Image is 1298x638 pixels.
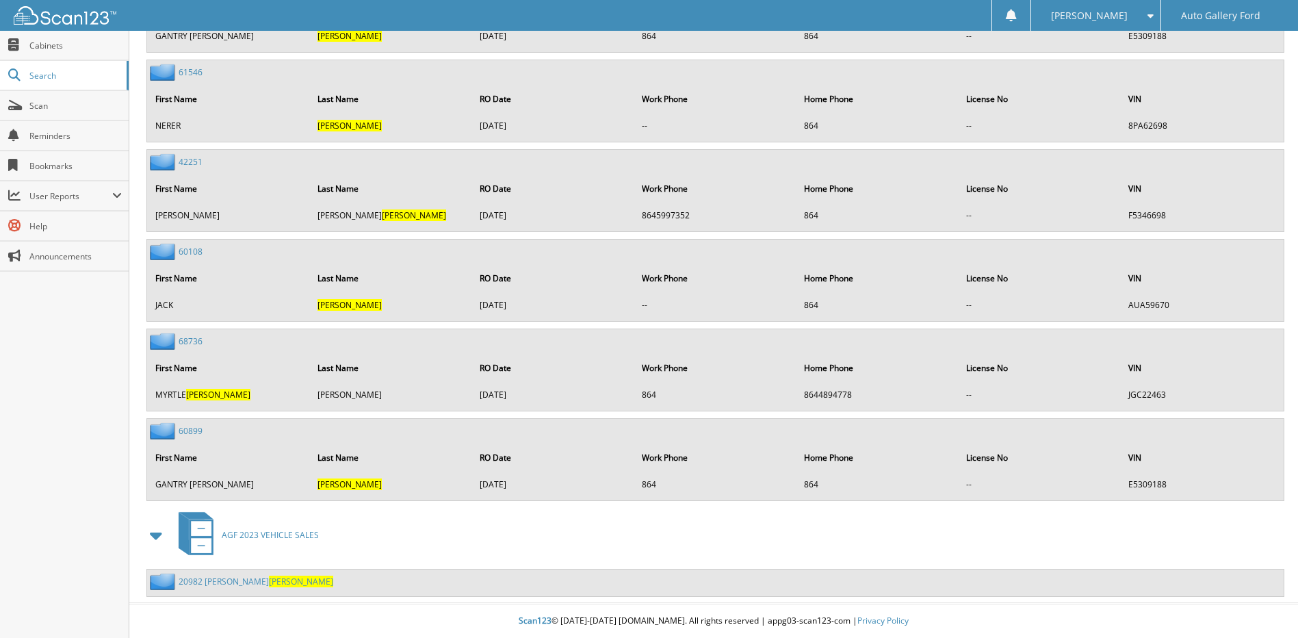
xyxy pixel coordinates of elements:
[179,576,333,587] a: 20982 [PERSON_NAME][PERSON_NAME]
[797,444,958,472] th: Home Phone
[150,333,179,350] img: folder2.png
[311,383,471,406] td: [PERSON_NAME]
[797,204,958,227] td: 864
[311,444,471,472] th: Last Name
[959,294,1120,316] td: --
[129,604,1298,638] div: © [DATE]-[DATE] [DOMAIN_NAME]. All rights reserved | appg03-scan123-com |
[635,354,796,382] th: Work Phone
[1121,354,1282,382] th: VIN
[150,422,179,439] img: folder2.png
[317,299,382,311] span: [PERSON_NAME]
[635,383,796,406] td: 864
[857,615,909,626] a: Privacy Policy
[148,473,309,496] td: GANTRY [PERSON_NAME]
[179,425,203,437] a: 60899
[317,120,382,131] span: [PERSON_NAME]
[473,354,634,382] th: RO Date
[473,294,634,316] td: [DATE]
[635,444,796,472] th: Work Phone
[29,190,112,202] span: User Reports
[797,473,958,496] td: 864
[635,25,796,47] td: 864
[635,114,796,137] td: --
[959,85,1120,113] th: License No
[29,160,122,172] span: Bookmarks
[473,25,634,47] td: [DATE]
[179,156,203,168] a: 42251
[148,264,309,292] th: First Name
[635,473,796,496] td: 864
[635,294,796,316] td: --
[148,383,309,406] td: MYRTLE
[473,175,634,203] th: RO Date
[635,204,796,227] td: 8645997352
[797,354,958,382] th: Home Phone
[311,204,471,227] td: [PERSON_NAME]
[797,294,958,316] td: 864
[148,114,309,137] td: NERER
[179,246,203,257] a: 60108
[311,354,471,382] th: Last Name
[311,85,471,113] th: Last Name
[1121,473,1282,496] td: E5309188
[473,204,634,227] td: [DATE]
[519,615,551,626] span: Scan123
[29,70,120,81] span: Search
[797,114,958,137] td: 864
[959,444,1120,472] th: License No
[635,85,796,113] th: Work Phone
[14,6,116,25] img: scan123-logo-white.svg
[269,576,333,587] span: [PERSON_NAME]
[222,529,319,541] span: AGF 2023 VEHICLE SALES
[473,473,634,496] td: [DATE]
[1121,85,1282,113] th: VIN
[311,264,471,292] th: Last Name
[959,175,1120,203] th: License No
[148,175,309,203] th: First Name
[150,64,179,81] img: folder2.png
[29,251,122,262] span: Announcements
[797,85,958,113] th: Home Phone
[29,100,122,112] span: Scan
[1121,294,1282,316] td: AUA59670
[148,85,309,113] th: First Name
[635,175,796,203] th: Work Phone
[473,85,634,113] th: RO Date
[179,335,203,347] a: 68736
[959,473,1120,496] td: --
[317,30,382,42] span: [PERSON_NAME]
[148,25,309,47] td: GANTRY [PERSON_NAME]
[1051,12,1128,20] span: [PERSON_NAME]
[148,294,309,316] td: JACK
[1121,264,1282,292] th: VIN
[473,444,634,472] th: RO Date
[148,204,309,227] td: [PERSON_NAME]
[1181,12,1260,20] span: Auto Gallery Ford
[186,389,250,400] span: [PERSON_NAME]
[959,354,1120,382] th: License No
[473,264,634,292] th: RO Date
[1121,25,1282,47] td: E5309188
[317,478,382,490] span: [PERSON_NAME]
[150,153,179,170] img: folder2.png
[797,25,958,47] td: 864
[1121,383,1282,406] td: JGC22463
[148,444,309,472] th: First Name
[473,114,634,137] td: [DATE]
[1121,114,1282,137] td: 8PA62698
[150,243,179,260] img: folder2.png
[1121,204,1282,227] td: F5346698
[382,209,446,221] span: [PERSON_NAME]
[959,383,1120,406] td: --
[148,354,309,382] th: First Name
[150,573,179,590] img: folder2.png
[1121,444,1282,472] th: VIN
[170,508,319,562] a: AGF 2023 VEHICLE SALES
[959,204,1120,227] td: --
[797,383,958,406] td: 8644894778
[473,383,634,406] td: [DATE]
[1230,572,1298,638] div: Chat Widget
[797,175,958,203] th: Home Phone
[311,175,471,203] th: Last Name
[797,264,958,292] th: Home Phone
